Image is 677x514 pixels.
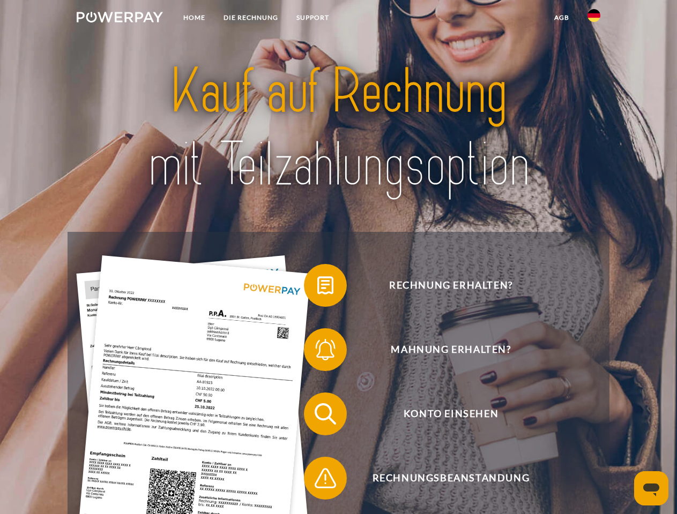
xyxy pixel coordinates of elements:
img: qb_search.svg [312,400,339,427]
img: qb_warning.svg [312,465,339,492]
button: Mahnung erhalten? [304,328,583,371]
button: Konto einsehen [304,392,583,435]
span: Konto einsehen [319,392,582,435]
img: de [587,9,600,22]
a: agb [545,8,578,27]
span: Mahnung erhalten? [319,328,582,371]
img: title-powerpay_de.svg [102,51,575,205]
img: qb_bell.svg [312,336,339,363]
iframe: Schaltfläche zum Öffnen des Messaging-Fensters [634,471,668,505]
img: logo-powerpay-white.svg [77,12,163,22]
a: DIE RECHNUNG [214,8,287,27]
span: Rechnungsbeanstandung [319,457,582,500]
img: qb_bill.svg [312,272,339,299]
a: SUPPORT [287,8,338,27]
span: Rechnung erhalten? [319,264,582,307]
button: Rechnungsbeanstandung [304,457,583,500]
button: Rechnung erhalten? [304,264,583,307]
a: Home [174,8,214,27]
